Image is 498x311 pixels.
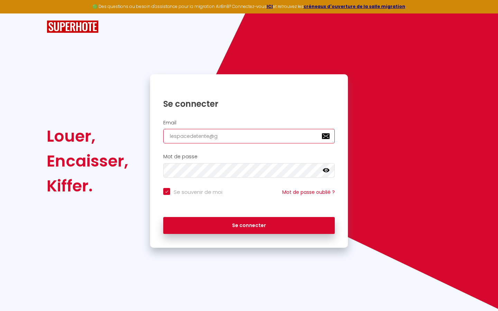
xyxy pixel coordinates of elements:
[304,3,405,9] a: créneaux d'ouverture de la salle migration
[47,149,128,173] div: Encaisser,
[163,120,335,126] h2: Email
[267,3,273,9] a: ICI
[47,20,99,33] img: SuperHote logo
[163,154,335,160] h2: Mot de passe
[282,189,335,196] a: Mot de passe oublié ?
[163,217,335,234] button: Se connecter
[6,3,26,23] button: Ouvrir le widget de chat LiveChat
[47,173,128,198] div: Kiffer.
[163,98,335,109] h1: Se connecter
[47,124,128,149] div: Louer,
[163,129,335,143] input: Ton Email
